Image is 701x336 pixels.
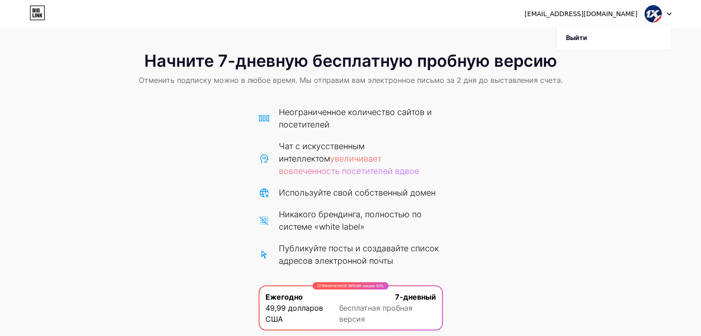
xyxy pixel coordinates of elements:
font: 7-дневный [395,292,436,301]
font: Используйте свой собственный домен [279,188,436,197]
font: Выйти [566,34,587,41]
font: 49,99 долларов США [265,303,323,324]
font: Никакого брендинга, полностью по системе «white label» [279,209,422,232]
font: Публикуйте посты и создавайте список адресов электронной почты [279,243,439,266]
font: Ежегодно [265,292,303,301]
font: увеличивает вовлеченность посетителей вдвое [279,154,419,176]
font: бесплатная пробная версия [339,303,412,324]
font: Чат с искусственным интеллектом [279,141,365,163]
font: Отменить подписку можно в любое время. Мы отправим вам электронное письмо за 2 дня до выставления... [139,75,563,85]
font: Неограниченное количество сайтов и посетителей [279,107,432,129]
img: beturkey [644,5,662,23]
font: ОГРАНИЧЕННОЕ ВРЕМЯ: скидка 50% [317,284,384,288]
font: [EMAIL_ADDRESS][DOMAIN_NAME] [524,10,637,17]
font: Начните 7-дневную бесплатную пробную версию [144,51,557,71]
